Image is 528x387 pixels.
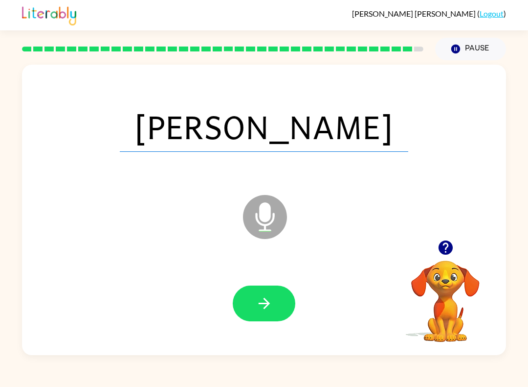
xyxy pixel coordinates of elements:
span: [PERSON_NAME] [120,101,408,152]
a: Logout [480,9,504,18]
img: Literably [22,4,76,25]
button: Pause [435,38,506,60]
video: Your browser must support playing .mp4 files to use Literably. Please try using another browser. [396,245,494,343]
span: [PERSON_NAME] [PERSON_NAME] [352,9,477,18]
div: ( ) [352,9,506,18]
